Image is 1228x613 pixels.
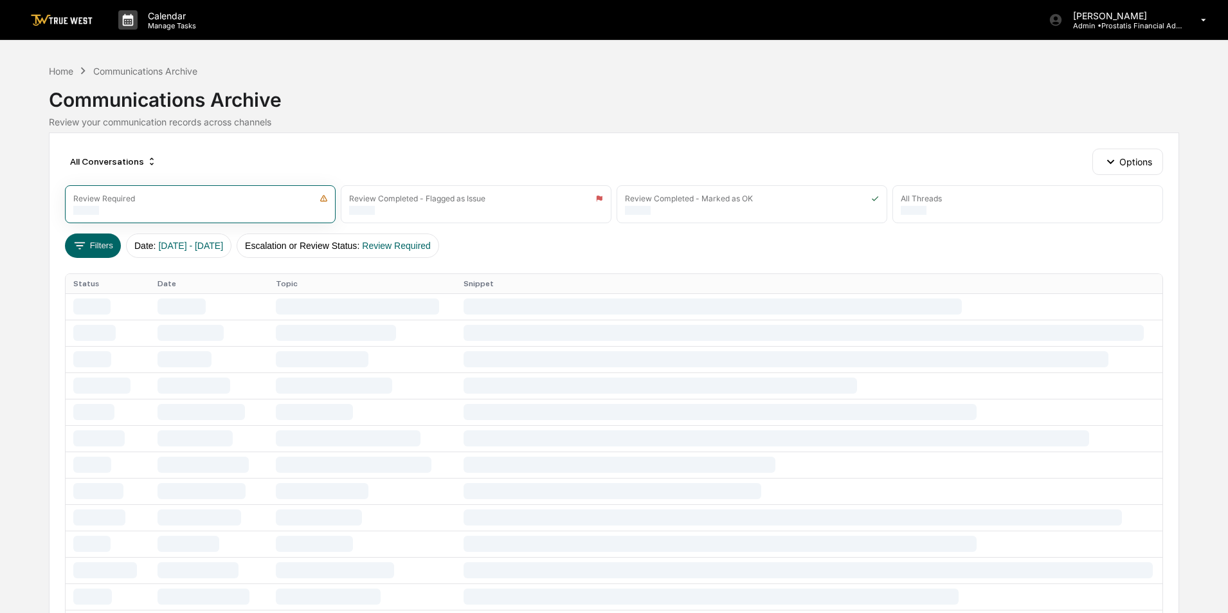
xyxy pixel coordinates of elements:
[138,10,203,21] p: Calendar
[871,194,879,203] img: icon
[1092,149,1162,174] button: Options
[456,274,1162,293] th: Snippet
[150,274,268,293] th: Date
[65,151,162,172] div: All Conversations
[66,274,149,293] th: Status
[49,116,1178,127] div: Review your communication records across channels
[349,194,485,203] div: Review Completed - Flagged as Issue
[138,21,203,30] p: Manage Tasks
[362,241,431,251] span: Review Required
[625,194,753,203] div: Review Completed - Marked as OK
[595,194,603,203] img: icon
[31,14,93,26] img: logo
[65,233,121,258] button: Filters
[49,66,73,77] div: Home
[126,233,231,258] button: Date:[DATE] - [DATE]
[1063,10,1182,21] p: [PERSON_NAME]
[268,274,456,293] th: Topic
[901,194,942,203] div: All Threads
[49,78,1178,111] div: Communications Archive
[237,233,439,258] button: Escalation or Review Status:Review Required
[93,66,197,77] div: Communications Archive
[1063,21,1182,30] p: Admin • Prostatis Financial Advisors
[73,194,135,203] div: Review Required
[320,194,328,203] img: icon
[158,241,223,251] span: [DATE] - [DATE]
